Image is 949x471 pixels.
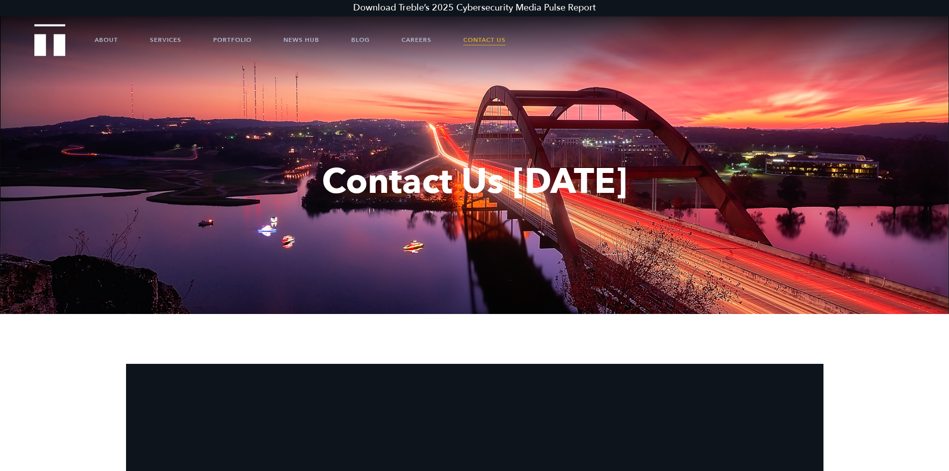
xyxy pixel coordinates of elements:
a: Services [150,25,181,55]
a: Portfolio [213,25,252,55]
a: News Hub [283,25,319,55]
a: About [95,25,118,55]
a: Contact Us [463,25,506,55]
img: Treble logo [34,24,66,56]
h1: Contact Us [DATE] [7,158,942,206]
a: Treble Homepage [35,25,65,55]
a: Blog [351,25,370,55]
a: Careers [402,25,431,55]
